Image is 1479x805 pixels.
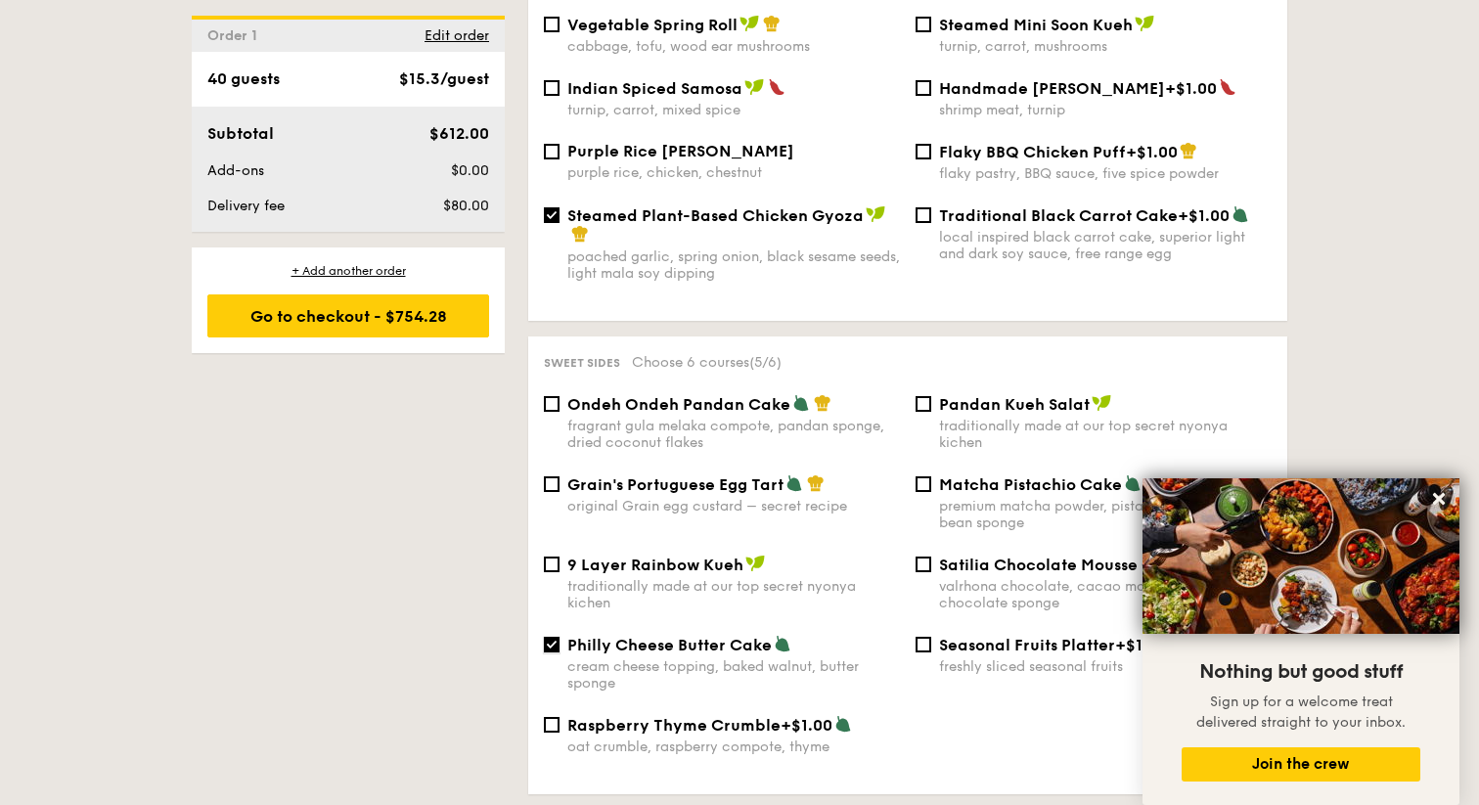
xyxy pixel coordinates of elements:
[745,555,765,572] img: icon-vegan.f8ff3823.svg
[567,636,772,654] span: Philly Cheese Butter Cake
[1180,142,1197,159] img: icon-chef-hat.a58ddaea.svg
[774,635,791,652] img: icon-vegetarian.fe4039eb.svg
[939,206,1178,225] span: Traditional Black Carrot Cake
[544,637,560,652] input: Philly Cheese Butter Cakecream cheese topping, baked walnut, butter sponge
[1124,474,1142,492] img: icon-vegetarian.fe4039eb.svg
[814,394,831,412] img: icon-chef-hat.a58ddaea.svg
[544,356,620,370] span: Sweet sides
[792,394,810,412] img: icon-vegetarian.fe4039eb.svg
[567,395,790,414] span: Ondeh Ondeh Pandan Cake
[781,716,832,735] span: +$1.00
[567,102,900,118] div: turnip, carrot, mixed spice
[567,498,900,514] div: original Grain egg custard – secret recipe
[939,556,1184,574] span: Satilia Chocolate Mousse Cake
[567,716,781,735] span: Raspberry Thyme Crumble
[939,79,1165,98] span: Handmade [PERSON_NAME]
[567,248,900,282] div: poached garlic, spring onion, black sesame seeds, light mala soy dipping
[834,715,852,733] img: icon-vegetarian.fe4039eb.svg
[1135,15,1154,32] img: icon-vegan.f8ff3823.svg
[429,124,489,143] span: $612.00
[207,162,264,179] span: Add-ons
[567,16,738,34] span: Vegetable Spring Roll
[1423,483,1455,514] button: Close
[866,205,885,223] img: icon-vegan.f8ff3823.svg
[939,165,1272,182] div: flaky pastry, BBQ sauce, five spice powder
[207,27,265,44] span: Order 1
[567,164,900,181] div: purple rice, chicken, chestnut
[571,225,589,243] img: icon-chef-hat.a58ddaea.svg
[567,738,900,755] div: oat crumble, raspberry compote, thyme
[916,396,931,412] input: Pandan Kueh Salattraditionally made at our top secret nyonya kichen
[939,395,1090,414] span: Pandan Kueh Salat
[785,474,803,492] img: icon-vegetarian.fe4039eb.svg
[768,78,785,96] img: icon-spicy.37a8142b.svg
[939,658,1272,675] div: freshly sliced seasonal fruits
[1143,478,1459,634] img: DSC07876-Edit02-Large.jpeg
[207,294,489,337] div: Go to checkout - $754.28
[567,79,742,98] span: Indian Spiced Samosa
[544,396,560,412] input: Ondeh Ondeh Pandan Cakefragrant gula melaka compote, pandan sponge, dried coconut flakes
[544,17,560,32] input: Vegetable Spring Rollcabbage, tofu, wood ear mushrooms
[939,498,1272,531] div: premium matcha powder, pistachio puree, vanilla bean sponge
[1115,636,1167,654] span: +$1.00
[807,474,825,492] img: icon-chef-hat.a58ddaea.svg
[544,207,560,223] input: Steamed Plant-Based Chicken Gyozapoached garlic, spring onion, black sesame seeds, light mala soy...
[544,557,560,572] input: 9 Layer Rainbow Kuehtraditionally made at our top secret nyonya kichen
[916,144,931,159] input: Flaky BBQ Chicken Puff+$1.00flaky pastry, BBQ sauce, five spice powder
[763,15,781,32] img: icon-chef-hat.a58ddaea.svg
[939,16,1133,34] span: Steamed Mini Soon Kueh
[567,556,743,574] span: 9 Layer Rainbow Kueh
[916,637,931,652] input: Seasonal Fruits Platter+$1.00freshly sliced seasonal fruits
[1232,205,1249,223] img: icon-vegetarian.fe4039eb.svg
[207,198,285,214] span: Delivery fee
[1178,206,1230,225] span: +$1.00
[939,578,1272,611] div: valrhona chocolate, cacao mousse, dark chocolate sponge
[567,418,900,451] div: fragrant gula melaka compote, pandan sponge, dried coconut flakes
[1165,79,1217,98] span: +$1.00
[1219,78,1236,96] img: icon-spicy.37a8142b.svg
[939,102,1272,118] div: shrimp meat, turnip
[207,67,280,91] div: 40 guests
[207,263,489,279] div: + Add another order
[916,557,931,572] input: Satilia Chocolate Mousse Cakevalrhona chocolate, cacao mousse, dark chocolate sponge
[567,578,900,611] div: traditionally made at our top secret nyonya kichen
[916,80,931,96] input: Handmade [PERSON_NAME]+$1.00shrimp meat, turnip
[939,38,1272,55] div: turnip, carrot, mushrooms
[1199,660,1403,684] span: Nothing but good stuff
[739,15,759,32] img: icon-vegan.f8ff3823.svg
[544,717,560,733] input: Raspberry Thyme Crumble+$1.00oat crumble, raspberry compote, thyme
[1092,394,1111,412] img: icon-vegan.f8ff3823.svg
[939,418,1272,451] div: traditionally made at our top secret nyonya kichen
[916,476,931,492] input: Matcha Pistachio Cakepremium matcha powder, pistachio puree, vanilla bean sponge
[544,144,560,159] input: Purple Rice [PERSON_NAME]purple rice, chicken, chestnut
[399,67,489,91] div: $15.3/guest
[916,207,931,223] input: Traditional Black Carrot Cake+$1.00local inspired black carrot cake, superior light and dark soy ...
[207,124,274,143] span: Subtotal
[916,17,931,32] input: Steamed Mini Soon Kuehturnip, carrot, mushrooms
[1196,693,1406,731] span: Sign up for a welcome treat delivered straight to your inbox.
[567,38,900,55] div: cabbage, tofu, wood ear mushrooms
[567,206,864,225] span: Steamed Plant-Based Chicken Gyoza
[425,27,489,44] span: Edit order
[1126,143,1178,161] span: +$1.00
[1182,747,1420,782] button: Join the crew
[939,229,1272,262] div: local inspired black carrot cake, superior light and dark soy sauce, free range egg
[567,658,900,692] div: cream cheese topping, baked walnut, butter sponge
[749,354,782,371] span: (5/6)
[939,636,1115,654] span: Seasonal Fruits Platter
[939,475,1122,494] span: Matcha Pistachio Cake
[939,143,1126,161] span: Flaky BBQ Chicken Puff
[567,475,784,494] span: Grain's Portuguese Egg Tart
[632,354,782,371] span: Choose 6 courses
[451,162,489,179] span: $0.00
[567,142,794,160] span: Purple Rice [PERSON_NAME]
[544,80,560,96] input: Indian Spiced Samosaturnip, carrot, mixed spice
[744,78,764,96] img: icon-vegan.f8ff3823.svg
[544,476,560,492] input: Grain's Portuguese Egg Tartoriginal Grain egg custard – secret recipe
[443,198,489,214] span: $80.00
